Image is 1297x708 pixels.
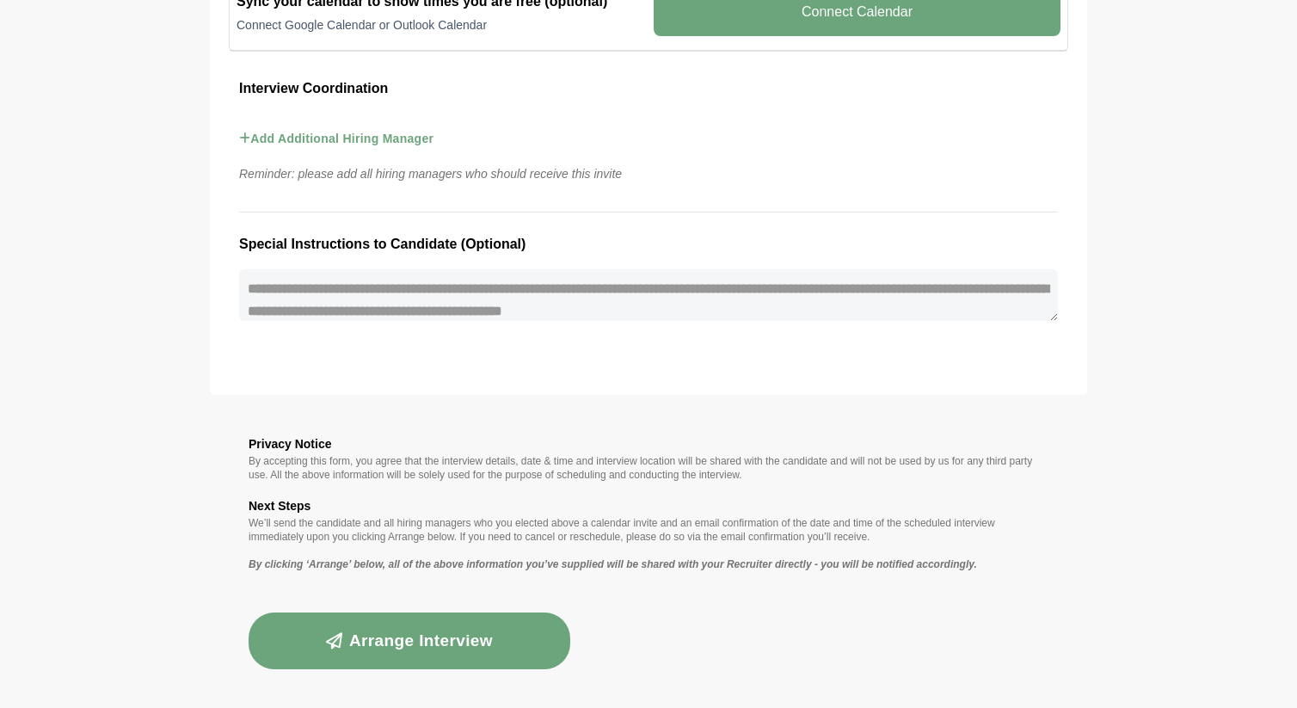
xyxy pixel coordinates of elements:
button: Arrange Interview [249,613,570,669]
h3: Privacy Notice [249,434,1048,454]
button: Add Additional Hiring Manager [239,114,433,163]
p: We’ll send the candidate and all hiring managers who you elected above a calendar invite and an e... [249,516,1048,544]
h3: Interview Coordination [239,77,1058,100]
p: Reminder: please add all hiring managers who should receive this invite [229,163,1068,184]
h3: Special Instructions to Candidate (Optional) [239,233,1058,255]
p: By accepting this form, you agree that the interview details, date & time and interview location ... [249,454,1048,482]
p: By clicking ‘Arrange’ below, all of the above information you’ve supplied will be shared with you... [249,557,1048,571]
h3: Next Steps [249,496,1048,516]
p: Connect Google Calendar or Outlook Calendar [237,16,643,34]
